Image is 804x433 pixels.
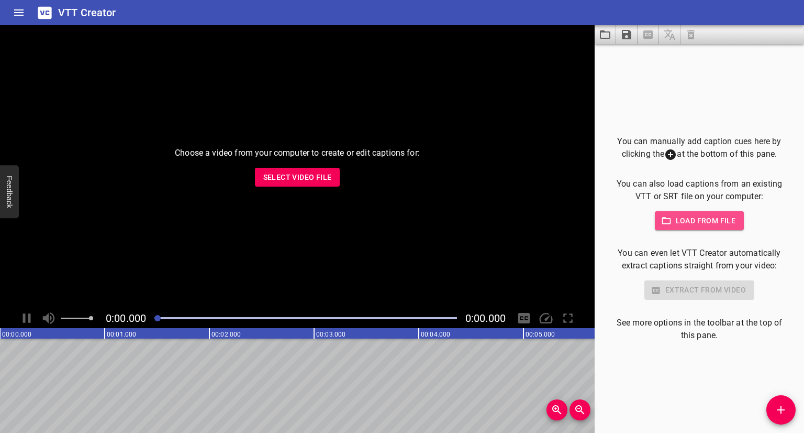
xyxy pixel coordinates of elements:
[106,312,146,324] span: Current Time
[569,399,590,420] button: Zoom Out
[175,147,420,159] p: Choose a video from your computer to create or edit captions for:
[58,4,116,21] h6: VTT Creator
[638,25,659,44] span: Select a video in the pane to the left, then you can automatically extract captions.
[611,247,787,272] p: You can even let VTT Creator automatically extract captions straight from your video:
[595,25,616,44] button: Load captions from file
[546,399,567,420] button: Zoom In
[663,214,736,228] span: Load from file
[611,135,787,161] p: You can manually add caption cues here by clicking the at the bottom of this pane.
[263,171,332,184] span: Select Video File
[255,168,340,187] button: Select Video File
[558,308,578,328] div: Toggle Full Screen
[599,28,611,41] svg: Load captions from file
[536,308,556,328] div: Playback Speed
[655,211,744,231] button: Load from file
[611,178,787,203] p: You can also load captions from an existing VTT or SRT file on your computer:
[620,28,633,41] svg: Save captions to file
[2,331,31,338] text: 00:00.000
[611,317,787,342] p: See more options in the toolbar at the top of this pane.
[465,312,506,324] span: Video Duration
[107,331,136,338] text: 00:01.000
[526,331,555,338] text: 00:05.000
[766,395,796,425] button: Add Cue
[421,331,450,338] text: 00:04.000
[211,331,241,338] text: 00:02.000
[616,25,638,44] button: Save captions to file
[514,308,534,328] div: Hide/Show Captions
[154,317,457,319] div: Play progress
[316,331,345,338] text: 00:03.000
[659,25,680,44] span: Add some captions below, then you can translate them.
